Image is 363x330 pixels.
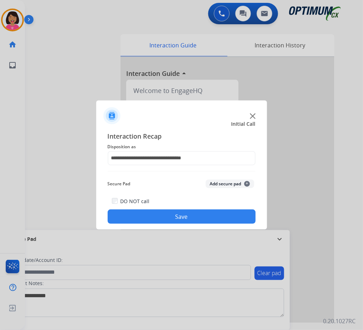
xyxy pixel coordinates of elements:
[231,120,256,128] span: Initial Call
[244,181,250,187] span: +
[206,180,254,188] button: Add secure pad+
[323,317,356,326] p: 0.20.1027RC
[108,131,256,143] span: Interaction Recap
[108,210,256,224] button: Save
[108,180,131,188] span: Secure Pad
[103,107,121,124] img: contactIcon
[108,143,256,151] span: Disposition as
[121,198,150,205] label: DO NOT call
